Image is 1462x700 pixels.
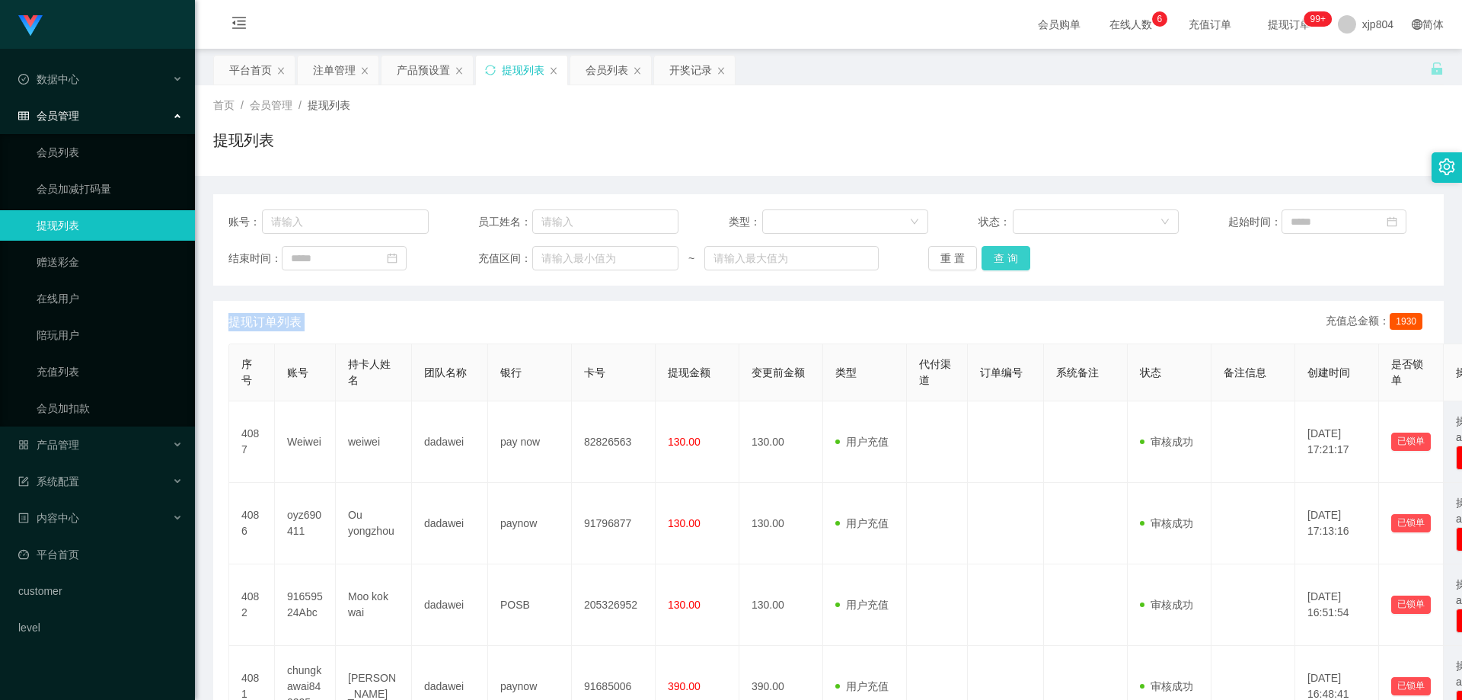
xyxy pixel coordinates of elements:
td: 130.00 [739,483,823,564]
span: 卡号 [584,366,605,379]
span: 状态 [1140,366,1161,379]
span: 1930 [1390,313,1422,330]
i: 图标: setting [1438,158,1455,175]
span: 类型： [729,214,763,230]
i: 图标: check-circle-o [18,74,29,85]
sup: 262 [1304,11,1332,27]
span: 内容中心 [18,512,79,524]
button: 重 置 [928,246,977,270]
i: 图标: appstore-o [18,439,29,450]
span: 充值订单 [1181,19,1239,30]
span: 审核成功 [1140,599,1193,611]
button: 已锁单 [1391,514,1431,532]
span: 提现订单列表 [228,313,302,331]
span: 提现金额 [668,366,710,379]
div: 会员列表 [586,56,628,85]
input: 请输入 [262,209,429,234]
td: [DATE] 17:21:17 [1295,401,1379,483]
a: 提现列表 [37,210,183,241]
span: 产品管理 [18,439,79,451]
span: 订单编号 [980,366,1023,379]
i: 图标: unlock [1430,62,1444,75]
span: 审核成功 [1140,436,1193,448]
span: 结束时间： [228,251,282,267]
td: POSB [488,564,572,646]
span: 审核成功 [1140,517,1193,529]
span: 账号 [287,366,308,379]
span: / [241,99,244,111]
a: 图标: dashboard平台首页 [18,539,183,570]
span: 390.00 [668,680,701,692]
i: 图标: menu-fold [213,1,265,50]
sup: 6 [1152,11,1167,27]
div: 提现列表 [502,56,544,85]
div: 充值总金额： [1326,313,1428,331]
span: 系统配置 [18,475,79,487]
td: oyz690411 [275,483,336,564]
td: [DATE] 17:13:16 [1295,483,1379,564]
i: 图标: table [18,110,29,121]
a: 会员列表 [37,137,183,168]
span: 用户充值 [835,599,889,611]
a: 陪玩用户 [37,320,183,350]
div: 平台首页 [229,56,272,85]
i: 图标: form [18,476,29,487]
a: 会员加扣款 [37,393,183,424]
div: 注单管理 [313,56,356,85]
input: 请输入最大值为 [704,246,878,270]
span: 提现列表 [308,99,350,111]
span: 团队名称 [424,366,467,379]
td: Weiwei [275,401,336,483]
img: logo.9652507e.png [18,15,43,37]
a: level [18,612,183,643]
i: 图标: down [1160,217,1170,228]
span: 账号： [228,214,262,230]
td: paynow [488,483,572,564]
i: 图标: close [717,66,726,75]
span: 审核成功 [1140,680,1193,692]
span: 充值区间： [478,251,531,267]
span: 代付渠道 [919,358,951,386]
h1: 提现列表 [213,129,274,152]
div: 开奖记录 [669,56,712,85]
td: 91796877 [572,483,656,564]
span: 系统备注 [1056,366,1099,379]
td: Ou yongzhou [336,483,412,564]
a: 赠送彩金 [37,247,183,277]
span: 持卡人姓名 [348,358,391,386]
td: dadawei [412,564,488,646]
td: 4082 [229,564,275,646]
span: 用户充值 [835,680,889,692]
td: 4086 [229,483,275,564]
p: 6 [1157,11,1162,27]
i: 图标: close [455,66,464,75]
span: 状态： [978,214,1013,230]
span: 员工姓名： [478,214,531,230]
span: 创建时间 [1307,366,1350,379]
td: 91659524Abc [275,564,336,646]
td: dadawei [412,483,488,564]
i: 图标: close [549,66,558,75]
span: / [298,99,302,111]
i: 图标: calendar [1387,216,1397,227]
span: 银行 [500,366,522,379]
span: 130.00 [668,599,701,611]
td: 4087 [229,401,275,483]
input: 请输入 [532,209,678,234]
i: 图标: close [360,66,369,75]
span: 用户充值 [835,517,889,529]
span: 变更前金额 [752,366,805,379]
td: 130.00 [739,401,823,483]
span: 起始时间： [1228,214,1282,230]
input: 请输入最小值为 [532,246,678,270]
div: 产品预设置 [397,56,450,85]
i: 图标: calendar [387,253,397,264]
span: ~ [678,251,704,267]
i: 图标: close [633,66,642,75]
td: [DATE] 16:51:54 [1295,564,1379,646]
a: 会员加减打码量 [37,174,183,204]
i: 图标: close [276,66,286,75]
i: 图标: global [1412,19,1422,30]
td: Moo kok wai [336,564,412,646]
td: 205326952 [572,564,656,646]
